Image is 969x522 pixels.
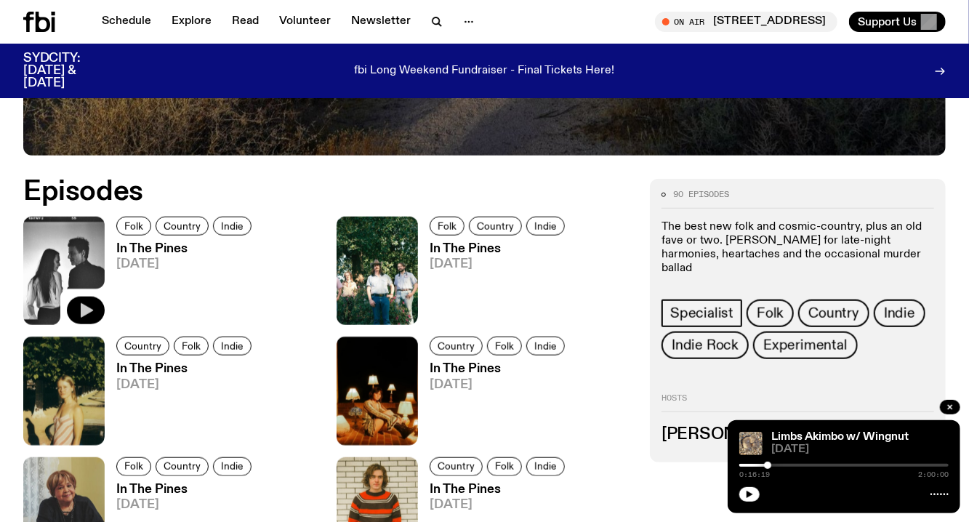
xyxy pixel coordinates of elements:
[918,471,949,478] span: 2:00:00
[438,341,475,352] span: Country
[223,12,268,32] a: Read
[884,305,915,321] span: Indie
[23,52,116,89] h3: SYDCITY: [DATE] & [DATE]
[763,337,848,353] span: Experimental
[438,220,457,231] span: Folk
[808,305,859,321] span: Country
[670,305,733,321] span: Specialist
[662,332,749,359] a: Indie Rock
[418,363,569,445] a: In The Pines[DATE]
[116,217,151,236] a: Folk
[124,341,161,352] span: Country
[116,483,256,496] h3: In The Pines
[213,217,252,236] a: Indie
[430,379,569,391] span: [DATE]
[93,12,160,32] a: Schedule
[164,220,201,231] span: Country
[849,12,946,32] button: Support Us
[430,457,483,476] a: Country
[662,394,934,411] h2: Hosts
[672,337,739,353] span: Indie Rock
[116,258,256,270] span: [DATE]
[174,337,209,356] a: Folk
[662,300,742,327] a: Specialist
[105,243,256,325] a: In The Pines[DATE]
[116,243,256,255] h3: In The Pines
[487,457,522,476] a: Folk
[116,457,151,476] a: Folk
[534,220,557,231] span: Indie
[213,457,252,476] a: Indie
[156,457,209,476] a: Country
[418,243,569,325] a: In The Pines[DATE]
[430,483,569,496] h3: In The Pines
[163,12,220,32] a: Explore
[156,217,209,236] a: Country
[270,12,339,32] a: Volunteer
[747,300,794,327] a: Folk
[430,499,569,511] span: [DATE]
[438,461,475,472] span: Country
[430,243,569,255] h3: In The Pines
[771,431,909,443] a: Limbs Akimbo w/ Wingnut
[355,65,615,78] p: fbi Long Weekend Fundraiser - Final Tickets Here!
[477,220,514,231] span: Country
[673,190,729,198] span: 90 episodes
[534,461,557,472] span: Indie
[23,179,632,205] h2: Episodes
[469,217,522,236] a: Country
[221,461,244,472] span: Indie
[487,337,522,356] a: Folk
[757,305,784,321] span: Folk
[798,300,869,327] a: Country
[116,499,256,511] span: [DATE]
[164,461,201,472] span: Country
[858,15,917,28] span: Support Us
[526,457,565,476] a: Indie
[430,363,569,375] h3: In The Pines
[430,258,569,270] span: [DATE]
[182,341,201,352] span: Folk
[116,337,169,356] a: Country
[753,332,858,359] a: Experimental
[874,300,925,327] a: Indie
[124,461,143,472] span: Folk
[495,341,514,352] span: Folk
[221,220,244,231] span: Indie
[662,427,934,443] h3: [PERSON_NAME]
[662,220,934,276] p: The best new folk and cosmic-country, plus an old fave or two. [PERSON_NAME] for late-night harmo...
[124,220,143,231] span: Folk
[116,363,256,375] h3: In The Pines
[534,341,557,352] span: Indie
[430,337,483,356] a: Country
[116,379,256,391] span: [DATE]
[221,341,244,352] span: Indie
[526,337,565,356] a: Indie
[342,12,419,32] a: Newsletter
[213,337,252,356] a: Indie
[771,444,949,455] span: [DATE]
[495,461,514,472] span: Folk
[739,471,770,478] span: 0:16:19
[526,217,565,236] a: Indie
[655,12,837,32] button: On Air[STREET_ADDRESS]
[430,217,465,236] a: Folk
[105,363,256,445] a: In The Pines[DATE]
